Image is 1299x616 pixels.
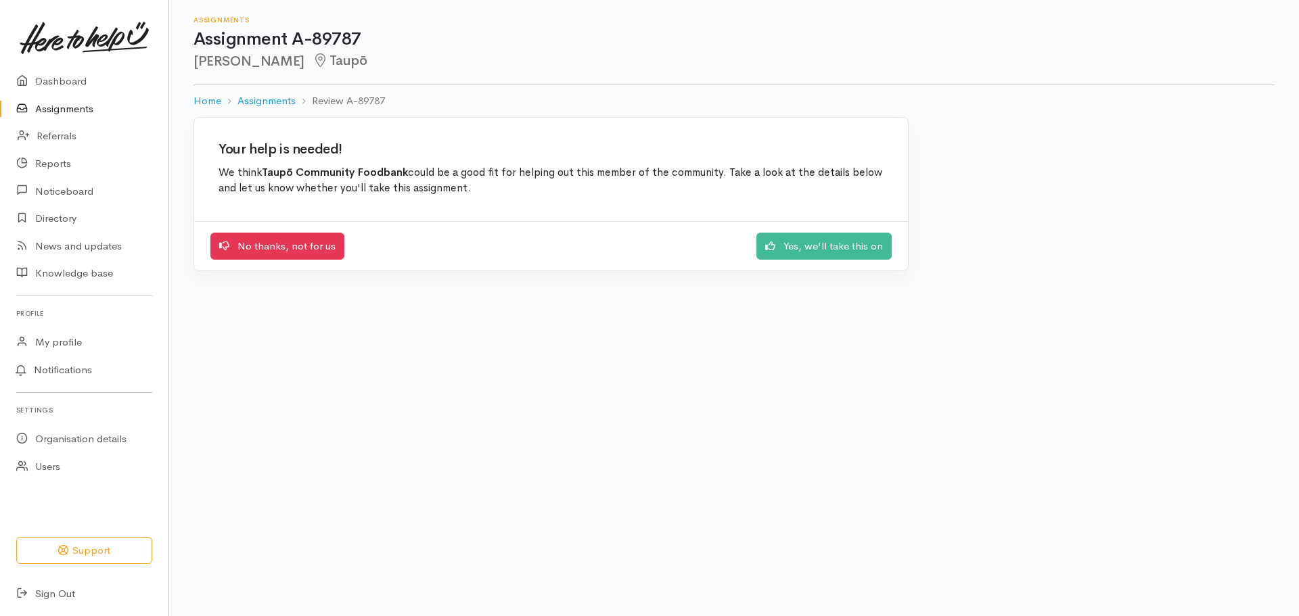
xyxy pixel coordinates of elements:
b: Taupō Community Foodbank [262,166,408,179]
h2: [PERSON_NAME] [193,53,1275,69]
nav: breadcrumb [193,85,1275,117]
li: Review A-89787 [296,93,385,109]
h2: Your help is needed! [219,142,884,157]
h6: Settings [16,401,152,419]
span: Taupō [313,52,367,69]
a: Assignments [237,93,296,109]
a: Yes, we'll take this on [756,233,892,260]
h1: Assignment A-89787 [193,30,1275,49]
p: We think could be a good fit for helping out this member of the community. Take a look at the det... [219,165,884,197]
a: Home [193,93,221,109]
h6: Assignments [193,16,1275,24]
h6: Profile [16,304,152,323]
a: No thanks, not for us [210,233,344,260]
button: Support [16,537,152,565]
